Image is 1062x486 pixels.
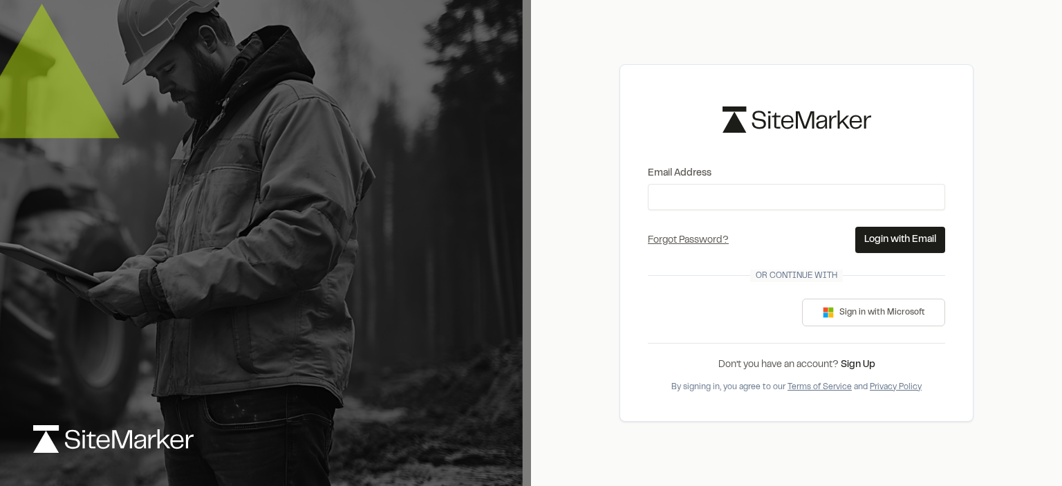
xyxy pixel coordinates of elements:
[788,381,852,393] button: Terms of Service
[723,106,871,132] img: logo-black-rebrand.svg
[841,361,875,369] a: Sign Up
[33,425,194,453] img: logo-white-rebrand.svg
[648,381,945,393] div: By signing in, you agree to our and
[641,297,781,328] iframe: Sign in with Google Button
[648,357,945,373] div: Don’t you have an account?
[750,270,843,282] span: Or continue with
[855,227,945,253] button: Login with Email
[648,166,945,181] label: Email Address
[802,299,945,326] button: Sign in with Microsoft
[870,381,922,393] button: Privacy Policy
[648,236,729,245] a: Forgot Password?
